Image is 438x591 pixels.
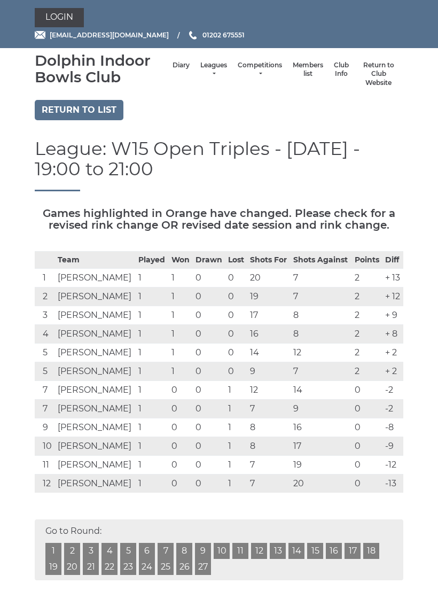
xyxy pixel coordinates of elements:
td: 8 [247,437,291,456]
a: 23 [120,559,136,575]
td: 1 [136,344,168,362]
td: [PERSON_NAME] [55,456,136,475]
td: 9 [35,418,55,437]
span: [EMAIL_ADDRESS][DOMAIN_NAME] [50,31,169,39]
td: 0 [193,418,225,437]
td: 5 [35,344,55,362]
td: 0 [225,344,247,362]
td: 12 [35,475,55,493]
a: Email [EMAIL_ADDRESS][DOMAIN_NAME] [35,30,169,40]
td: 2 [352,325,382,344]
a: 6 [139,543,155,559]
td: 0 [225,306,247,325]
th: Lost [225,252,247,269]
td: 0 [352,475,382,493]
div: Go to Round: [35,519,403,580]
td: -2 [382,400,403,418]
a: 12 [251,543,267,559]
td: 1 [169,306,193,325]
td: 7 [247,475,291,493]
td: 7 [291,287,352,306]
td: 1 [225,437,247,456]
a: 5 [120,543,136,559]
a: 27 [195,559,211,575]
td: 1 [35,269,55,287]
td: 0 [193,400,225,418]
td: 8 [291,325,352,344]
a: Return to list [35,100,123,120]
td: [PERSON_NAME] [55,418,136,437]
a: 4 [101,543,118,559]
td: 8 [247,418,291,437]
td: 0 [352,381,382,400]
td: 0 [225,325,247,344]
td: 4 [35,325,55,344]
a: Diary [173,61,190,70]
img: Email [35,31,45,39]
a: 10 [214,543,230,559]
td: + 12 [382,287,403,306]
td: [PERSON_NAME] [55,437,136,456]
td: 0 [193,381,225,400]
a: 25 [158,559,174,575]
a: Phone us 01202 675551 [187,30,245,40]
td: 2 [352,306,382,325]
td: 1 [169,325,193,344]
td: 1 [136,475,168,493]
img: Phone us [189,31,197,40]
td: 1 [225,456,247,475]
td: 1 [225,418,247,437]
td: 0 [169,456,193,475]
td: 2 [352,344,382,362]
td: 0 [193,306,225,325]
td: 1 [225,475,247,493]
td: 2 [35,287,55,306]
a: 7 [158,543,174,559]
td: 12 [291,344,352,362]
td: 17 [247,306,291,325]
td: 0 [225,269,247,287]
td: + 8 [382,325,403,344]
td: 2 [352,287,382,306]
a: Competitions [238,61,282,79]
td: 1 [136,437,168,456]
a: 22 [101,559,118,575]
td: 0 [193,456,225,475]
td: 1 [169,287,193,306]
td: 19 [247,287,291,306]
td: + 9 [382,306,403,325]
th: Drawn [193,252,225,269]
td: 1 [169,269,193,287]
td: 7 [35,400,55,418]
a: Login [35,8,84,27]
td: 0 [193,287,225,306]
td: 0 [193,325,225,344]
th: Played [136,252,168,269]
a: 3 [83,543,99,559]
td: 11 [35,456,55,475]
td: 1 [225,400,247,418]
td: [PERSON_NAME] [55,381,136,400]
td: 1 [225,381,247,400]
td: -2 [382,381,403,400]
td: 1 [136,456,168,475]
td: 1 [136,418,168,437]
td: 0 [225,362,247,381]
th: Points [352,252,382,269]
a: 16 [326,543,342,559]
a: 13 [270,543,286,559]
td: 20 [247,269,291,287]
th: Diff [382,252,403,269]
td: 16 [247,325,291,344]
td: 7 [291,362,352,381]
td: 0 [352,400,382,418]
td: 9 [247,362,291,381]
a: Club Info [334,61,349,79]
td: 20 [291,475,352,493]
td: + 13 [382,269,403,287]
th: Team [55,252,136,269]
td: 16 [291,418,352,437]
td: 0 [169,437,193,456]
td: -9 [382,437,403,456]
td: [PERSON_NAME] [55,344,136,362]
